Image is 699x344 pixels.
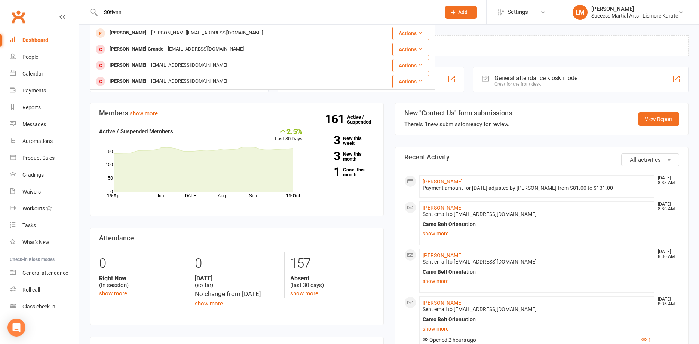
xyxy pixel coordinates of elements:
[423,211,537,217] span: Sent email to [EMAIL_ADDRESS][DOMAIN_NAME]
[641,337,651,343] button: 1
[423,300,463,306] a: [PERSON_NAME]
[10,281,79,298] a: Roll call
[22,138,53,144] div: Automations
[630,156,661,163] span: All activities
[99,109,374,117] h3: Members
[314,136,374,146] a: 3New this week
[107,60,149,71] div: [PERSON_NAME]
[404,120,512,129] div: There is new submission ready for review.
[314,135,340,146] strong: 3
[290,275,374,282] strong: Absent
[99,128,173,135] strong: Active / Suspended Members
[99,275,183,282] strong: Right Now
[423,179,463,185] a: [PERSON_NAME]
[392,59,429,72] button: Actions
[10,49,79,66] a: People
[423,269,652,275] div: Camo Belt Orientation
[98,7,435,18] input: Search...
[423,252,463,258] a: [PERSON_NAME]
[325,113,347,125] strong: 161
[423,337,476,343] span: Opened 2 hours ago
[7,319,25,337] div: Open Intercom Messenger
[10,150,79,167] a: Product Sales
[22,121,46,127] div: Messages
[130,110,158,117] a: show more
[10,298,79,315] a: Class kiosk mode
[654,176,679,185] time: [DATE] 8:38 AM
[22,71,43,77] div: Calendar
[423,185,652,191] div: Payment amount for [DATE] adjusted by [PERSON_NAME] from $81.00 to $131.00
[22,189,41,195] div: Waivers
[10,234,79,251] a: What's New
[10,116,79,133] a: Messages
[10,133,79,150] a: Automations
[458,9,467,15] span: Add
[22,104,41,110] div: Reports
[195,275,279,282] strong: [DATE]
[10,82,79,99] a: Payments
[392,75,429,88] button: Actions
[107,76,149,87] div: [PERSON_NAME]
[22,206,45,211] div: Workouts
[10,217,79,234] a: Tasks
[314,152,374,161] a: 3New this month
[99,252,183,275] div: 0
[290,275,374,289] div: (last 30 days)
[22,287,40,293] div: Roll call
[195,275,279,289] div: (so far)
[195,300,223,307] a: show more
[99,275,183,289] div: (in session)
[107,44,166,55] div: [PERSON_NAME] Grande
[22,304,55,310] div: Class check-in
[654,297,679,307] time: [DATE] 8:36 AM
[494,82,577,87] div: Great for the front desk
[423,276,652,286] a: show more
[290,252,374,275] div: 157
[9,7,28,26] a: Clubworx
[621,153,679,166] button: All activities
[149,28,265,39] div: [PERSON_NAME][EMAIL_ADDRESS][DOMAIN_NAME]
[424,121,428,128] strong: 1
[22,172,44,178] div: Gradings
[22,88,46,94] div: Payments
[149,76,229,87] div: [EMAIL_ADDRESS][DOMAIN_NAME]
[392,43,429,56] button: Actions
[591,6,678,12] div: [PERSON_NAME]
[10,265,79,281] a: General attendance kiosk mode
[314,166,340,177] strong: 1
[347,109,380,130] a: 161Active / Suspended
[494,74,577,82] div: General attendance kiosk mode
[22,222,36,228] div: Tasks
[591,12,678,19] div: Success Martial Arts - Lismore Karate
[314,150,340,162] strong: 3
[10,200,79,217] a: Workouts
[10,183,79,200] a: Waivers
[149,60,229,71] div: [EMAIL_ADDRESS][DOMAIN_NAME]
[22,54,38,60] div: People
[195,252,279,275] div: 0
[423,316,652,323] div: Camo Belt Orientation
[423,221,652,228] div: Camo Belt Orientation
[404,109,512,117] h3: New "Contact Us" form submissions
[275,127,303,135] div: 2.5%
[10,167,79,183] a: Gradings
[10,66,79,82] a: Calendar
[195,289,279,299] div: No change from [DATE]
[290,290,318,297] a: show more
[445,6,477,19] button: Add
[654,249,679,259] time: [DATE] 8:36 AM
[423,228,652,239] a: show more
[10,99,79,116] a: Reports
[638,112,679,126] a: View Report
[654,202,679,211] time: [DATE] 8:36 AM
[573,5,588,20] div: LM
[10,32,79,49] a: Dashboard
[99,290,127,297] a: show more
[275,127,303,143] div: Last 30 Days
[423,259,537,265] span: Sent email to [EMAIL_ADDRESS][DOMAIN_NAME]
[314,167,374,177] a: 1Canx. this month
[166,44,246,55] div: [EMAIL_ADDRESS][DOMAIN_NAME]
[423,205,463,211] a: [PERSON_NAME]
[404,153,680,161] h3: Recent Activity
[423,323,652,334] a: show more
